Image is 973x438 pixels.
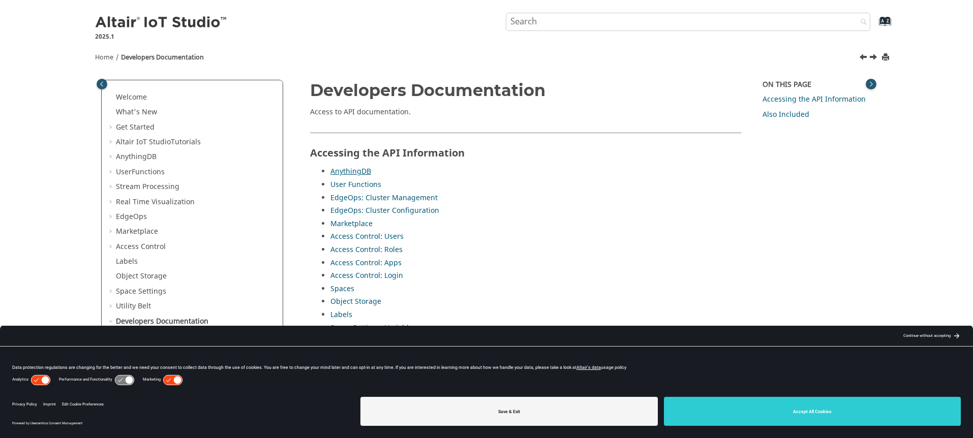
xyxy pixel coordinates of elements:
span: Expand Stream Processing [108,182,116,192]
span: Expand Space Settings [108,287,116,297]
span: Expand Real Time Visualization [108,197,116,207]
span: Expand Altair IoT StudioTutorials [108,137,116,147]
button: Toggle publishing table of content [97,79,107,89]
a: Next topic: OAUTH 2.0 Scopes for Altair IoT Studio APIs [870,52,878,65]
a: AnythingDB [116,151,157,162]
span: Functions [132,167,165,177]
a: Utility Belt [116,301,151,311]
a: Get Started [116,122,155,133]
span: Expand Access Control [108,242,116,252]
a: Previous topic: API Inspector [860,52,868,65]
input: Search query [506,13,871,31]
span: Expand AnythingDB [108,152,116,162]
a: Stream Processing [116,181,179,192]
span: Expand Utility Belt [108,301,116,311]
a: Developers Documentation [116,316,208,327]
span: Expand Get Started [108,122,116,133]
span: Expand Marketplace [108,227,116,237]
a: What's New [116,107,157,117]
a: Go to index terms page [863,21,886,32]
span: Altair IoT Studio [116,137,171,147]
button: Print this page [883,51,891,65]
a: Object Storage [116,271,167,281]
a: Developers Documentation [121,53,204,62]
a: Welcome [116,92,147,103]
a: Altair IoT StudioTutorials [116,137,201,147]
button: Toggle topic table of content [866,79,876,89]
a: Real Time Visualization [116,197,195,207]
ul: Table of Contents [108,92,277,371]
a: Access Control [116,241,166,252]
a: EdgeOps [116,211,147,222]
span: Expand UserFunctions [108,167,116,177]
img: Altair IoT Studio [95,15,228,31]
button: Search [847,13,875,33]
a: Labels [116,256,138,267]
a: Marketplace [116,226,158,237]
a: Space Settings [116,286,166,297]
span: Collapse Developers Documentation [108,317,116,327]
p: 2025.1 [95,32,228,41]
a: Home [95,53,113,62]
span: Expand EdgeOps [108,212,116,222]
a: UserFunctions [116,167,165,177]
nav: Tools [80,44,893,67]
